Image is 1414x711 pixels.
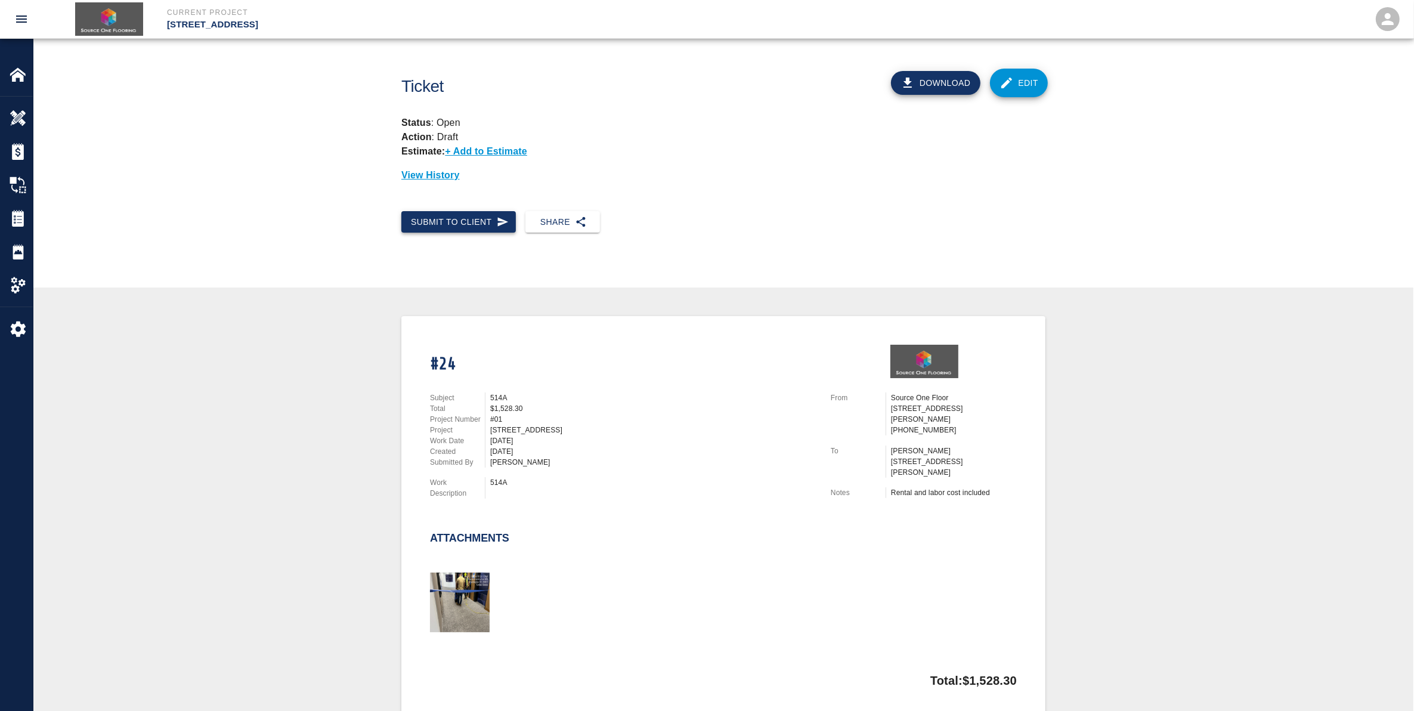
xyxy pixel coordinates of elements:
a: Edit [990,69,1048,97]
p: Subject [430,392,485,403]
p: Current Project [167,7,772,18]
p: Total [430,403,485,414]
p: Notes [831,487,886,498]
p: Submitted By [430,457,485,468]
p: [STREET_ADDRESS][PERSON_NAME] [891,456,1017,478]
p: Work Description [430,477,485,499]
iframe: Chat Widget [1354,654,1414,711]
strong: Estimate: [401,146,445,156]
div: 514A [490,392,816,403]
p: Work Date [430,435,485,446]
div: #01 [490,414,816,425]
p: : Draft [401,132,458,142]
p: To [831,446,886,456]
p: : Open [401,116,1045,130]
h1: #24 [430,354,816,375]
img: Source One Floor [75,2,143,36]
p: Source One Floor [891,392,1017,403]
button: Submit to Client [401,211,516,233]
img: Source One Floor [890,345,958,378]
p: From [831,392,886,403]
p: [STREET_ADDRESS] [167,18,772,32]
div: [DATE] [490,435,816,446]
p: + Add to Estimate [445,146,527,156]
div: Rental and labor cost included [891,487,1017,498]
button: Download [891,71,980,95]
button: Share [525,211,600,233]
div: [PERSON_NAME] [490,457,816,468]
p: [STREET_ADDRESS][PERSON_NAME] [891,403,1017,425]
div: 514A [490,477,816,488]
p: Created [430,446,485,457]
p: View History [401,168,1045,183]
p: Project [430,425,485,435]
strong: Status [401,118,431,128]
h2: Attachments [430,532,509,545]
p: [PHONE_NUMBER] [891,425,1017,435]
div: [DATE] [490,446,816,457]
button: open drawer [7,5,36,33]
p: [PERSON_NAME] [891,446,1017,456]
strong: Action [401,132,432,142]
div: [STREET_ADDRESS] [490,425,816,435]
img: thumbnail [430,573,490,632]
h1: Ticket [401,77,773,97]
p: Total: $1,528.30 [930,666,1017,690]
div: $1,528.30 [490,403,816,414]
p: Project Number [430,414,485,425]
